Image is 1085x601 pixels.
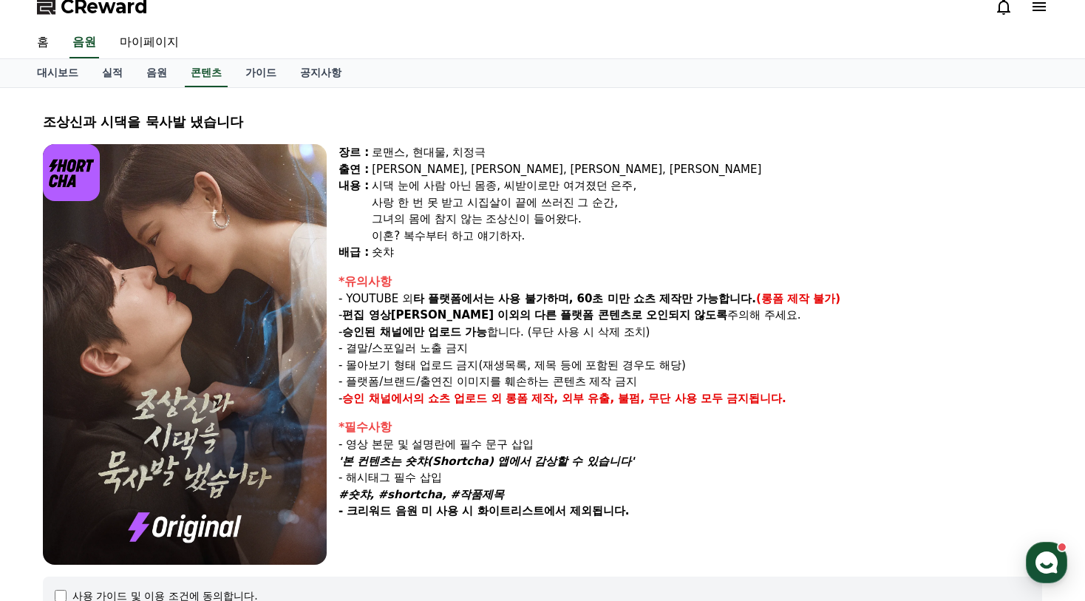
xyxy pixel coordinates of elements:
p: - YOUTUBE 외 [339,291,1042,308]
div: 내용 : [339,177,369,244]
div: 그녀의 몸에 참지 않는 조상신이 들어왔다. [372,211,1042,228]
p: - 해시태그 필수 삽입 [339,469,1042,486]
span: 홈 [47,491,55,503]
div: 출연 : [339,161,369,178]
img: video [43,144,327,565]
a: 대화 [98,469,191,506]
strong: (롱폼 제작 불가) [756,292,840,305]
a: 마이페이지 [108,27,191,58]
strong: 편집 영상[PERSON_NAME] 이외의 [342,308,531,322]
p: - [339,390,1042,407]
div: 장르 : [339,144,369,161]
strong: 타 플랫폼에서는 사용 불가하며, 60초 미만 쇼츠 제작만 가능합니다. [413,292,756,305]
div: 배급 : [339,244,369,261]
strong: 롱폼 제작, 외부 유출, 불펌, 무단 사용 모두 금지됩니다. [506,392,786,405]
a: 설정 [191,469,284,506]
div: 로맨스, 현대물, 치정극 [372,144,1042,161]
a: 공지사항 [288,59,353,87]
a: 홈 [4,469,98,506]
a: 음원 [135,59,179,87]
strong: 승인된 채널에만 업로드 가능 [342,325,487,339]
span: 대화 [135,492,153,503]
div: 시댁 눈에 사람 아닌 몸종, 씨받이로만 여겨졌던 은주, [372,177,1042,194]
a: 가이드 [234,59,288,87]
em: #숏챠, #shortcha, #작품제목 [339,488,504,501]
a: 콘텐츠 [185,59,228,87]
a: 홈 [25,27,61,58]
strong: 승인 채널에서의 쇼츠 업로드 외 [342,392,502,405]
p: - 주의해 주세요. [339,307,1042,324]
div: 사랑 한 번 못 받고 시집살이 끝에 쓰러진 그 순간, [372,194,1042,211]
div: [PERSON_NAME], [PERSON_NAME], [PERSON_NAME], [PERSON_NAME] [372,161,1042,178]
a: 대시보드 [25,59,90,87]
div: 조상신과 시댁을 묵사발 냈습니다 [43,112,1042,132]
p: - 영상 본문 및 설명란에 필수 문구 삽입 [339,436,1042,453]
p: - 결말/스포일러 노출 금지 [339,340,1042,357]
p: - 몰아보기 형태 업로드 금지(재생목록, 제목 등에 포함된 경우도 해당) [339,357,1042,374]
span: 설정 [228,491,246,503]
strong: - 크리워드 음원 미 사용 시 화이트리스트에서 제외됩니다. [339,504,629,517]
p: - 합니다. (무단 사용 시 삭제 조치) [339,324,1042,341]
div: 이혼? 복수부터 하고 얘기하자. [372,228,1042,245]
strong: 다른 플랫폼 콘텐츠로 오인되지 않도록 [534,308,727,322]
img: logo [43,144,100,201]
div: *필수사항 [339,418,1042,436]
div: 숏챠 [372,244,1042,261]
a: 실적 [90,59,135,87]
em: '본 컨텐츠는 숏챠(Shortcha) 앱에서 감상할 수 있습니다' [339,455,634,468]
p: - 플랫폼/브랜드/출연진 이미지를 훼손하는 콘텐츠 제작 금지 [339,373,1042,390]
div: *유의사항 [339,273,1042,291]
a: 음원 [69,27,99,58]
